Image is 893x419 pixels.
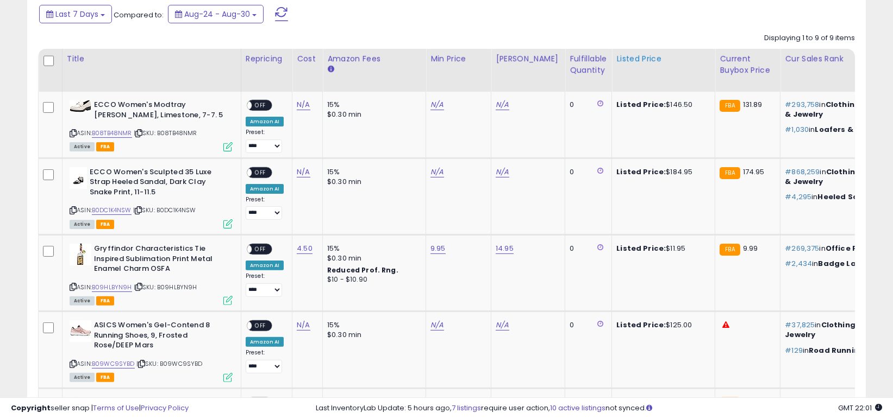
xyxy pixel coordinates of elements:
[297,320,310,331] a: N/A
[327,244,417,253] div: 15%
[785,320,815,330] span: #37,825
[96,296,115,306] span: FBA
[430,99,444,110] a: N/A
[496,320,509,331] a: N/A
[94,320,226,353] b: ASICS Women's Gel-Contend 8 Running Shoes, 9, Frosted Rose/DEEP Mars
[720,53,776,76] div: Current Buybox Price
[327,65,334,74] small: Amazon Fees.
[246,196,284,220] div: Preset:
[70,373,95,382] span: All listings currently available for purchase on Amazon
[785,345,803,355] span: #129
[297,167,310,177] a: N/A
[819,258,884,269] span: Badge Lanyards
[297,99,310,110] a: N/A
[316,403,882,414] div: Last InventoryLab Update: 5 hours ago, require user action, not synced.
[70,244,91,265] img: 41ZnYwJArdL._SL40_.jpg
[90,167,222,200] b: ECCO Women's Sculpted 35 Luxe Strap Heeled Sandal, Dark Clay Snake Print, 11-11.5
[11,403,51,413] strong: Copyright
[70,320,233,380] div: ASIN:
[246,129,284,153] div: Preset:
[785,192,811,202] span: #4,295
[246,272,284,296] div: Preset:
[327,177,417,187] div: $0.30 min
[327,53,421,65] div: Amazon Fees
[70,100,91,112] img: 31-rX-ac33L._SL40_.jpg
[70,220,95,229] span: All listings currently available for purchase on Amazon
[55,9,98,20] span: Last 7 Days
[809,345,864,355] span: Road Running
[327,110,417,119] div: $0.30 min
[452,403,481,413] a: 7 listings
[141,403,189,413] a: Privacy Policy
[785,125,891,135] p: in
[252,101,269,110] span: OFF
[93,403,139,413] a: Terms of Use
[785,259,891,269] p: in
[327,320,417,330] div: 15%
[70,142,95,151] span: All listings currently available for purchase on Amazon
[616,167,666,177] b: Listed Price:
[327,265,398,275] b: Reduced Prof. Rng.
[720,244,740,256] small: FBA
[70,296,95,306] span: All listings currently available for purchase on Amazon
[785,192,891,202] p: in
[134,129,197,137] span: | SKU: B08TB48NMR
[297,243,313,254] a: 4.50
[92,129,132,138] a: B08TB48NMR
[570,320,603,330] div: 0
[94,244,226,277] b: Gryffindor Characteristics Tie Inspired Sublimation Print Metal Enamel Charm OSFA
[764,33,855,43] div: Displaying 1 to 9 of 9 items
[616,244,707,253] div: $11.95
[70,100,233,150] div: ASIN:
[785,346,891,355] p: in
[826,243,889,253] span: Office Products
[616,320,707,330] div: $125.00
[134,283,197,291] span: | SKU: B09HLBYN9H
[246,117,284,126] div: Amazon AI
[616,243,666,253] b: Listed Price:
[785,99,819,110] span: #293,758
[496,99,509,110] a: N/A
[246,53,288,65] div: Repricing
[838,403,882,413] span: 2025-09-7 22:01 GMT
[67,53,236,65] div: Title
[39,5,112,23] button: Last 7 Days
[246,261,284,270] div: Amazon AI
[550,403,605,413] a: 10 active listings
[96,373,115,382] span: FBA
[815,124,890,135] span: Loafers & Slip-Ons
[430,243,446,254] a: 9.95
[720,100,740,112] small: FBA
[496,53,560,65] div: [PERSON_NAME]
[96,220,115,229] span: FBA
[496,167,509,177] a: N/A
[785,100,891,119] p: in
[133,206,196,214] span: | SKU: B0DC1K4NSW
[818,192,881,202] span: Heeled Sandals
[246,349,284,373] div: Preset:
[785,320,891,340] span: Clothing, Shoes & Jewelry
[92,283,132,292] a: B09HLBYN9H
[785,243,819,253] span: #269,375
[184,9,250,20] span: Aug-24 - Aug-30
[785,258,812,269] span: #2,434
[94,100,226,123] b: ECCO Women's Modtray [PERSON_NAME], Limestone, 7-7. 5
[70,167,233,227] div: ASIN:
[70,244,233,304] div: ASIN:
[616,53,710,65] div: Listed Price
[616,320,666,330] b: Listed Price:
[570,167,603,177] div: 0
[743,167,765,177] span: 174.95
[785,124,809,135] span: #1,030
[430,320,444,331] a: N/A
[327,275,417,284] div: $10 - $10.90
[430,167,444,177] a: N/A
[11,403,189,414] div: seller snap | |
[430,53,486,65] div: Min Price
[616,100,707,110] div: $146.50
[327,167,417,177] div: 15%
[570,100,603,110] div: 0
[720,167,740,179] small: FBA
[96,142,115,151] span: FBA
[743,243,758,253] span: 9.99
